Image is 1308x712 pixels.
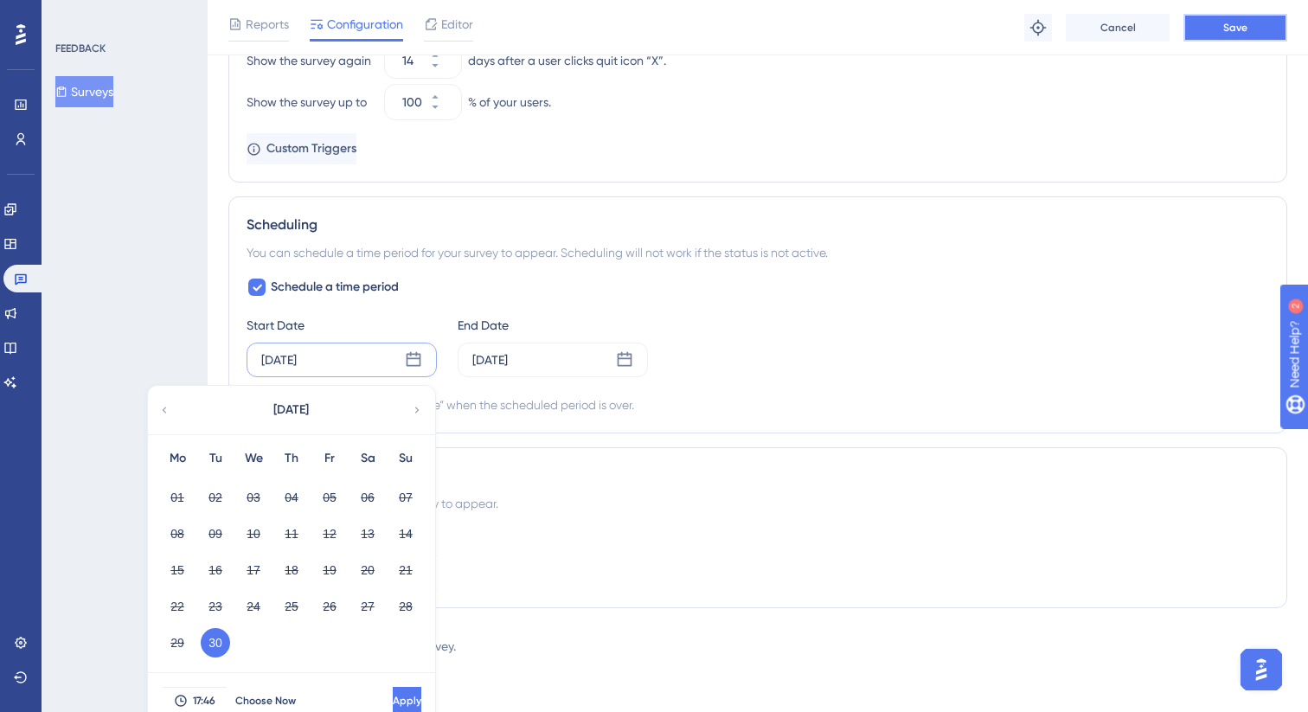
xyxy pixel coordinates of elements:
[353,483,382,512] button: 06
[193,694,215,708] span: 17:46
[391,483,420,512] button: 07
[277,519,306,548] button: 11
[391,555,420,585] button: 21
[273,400,309,420] span: [DATE]
[277,483,306,512] button: 04
[163,628,192,657] button: 29
[247,50,378,71] div: Show the survey again
[247,92,378,112] div: Show the survey up to
[204,393,377,427] button: [DATE]
[272,448,311,469] div: Th
[247,133,356,164] button: Custom Triggers
[393,694,421,708] span: Apply
[163,592,192,621] button: 22
[1100,21,1136,35] span: Cancel
[55,76,113,107] button: Surveys
[234,448,272,469] div: We
[278,394,634,415] div: Automatically set as “Inactive” when the scheduled period is over.
[247,528,1269,548] div: Container
[349,448,387,469] div: Sa
[247,465,1269,486] div: Advanced Settings
[1235,644,1287,696] iframe: UserGuiding AI Assistant Launcher
[201,592,230,621] button: 23
[277,592,306,621] button: 25
[353,555,382,585] button: 20
[247,315,437,336] div: Start Date
[391,519,420,548] button: 14
[247,242,1269,263] div: You can schedule a time period for your survey to appear. Scheduling will not work if the status ...
[441,14,473,35] span: Editor
[163,519,192,548] button: 08
[247,493,1269,514] div: Choose the container for the survey to appear.
[196,448,234,469] div: Tu
[353,592,382,621] button: 27
[468,92,551,112] div: % of your users.
[247,215,1269,235] div: Scheduling
[235,694,296,708] span: Choose Now
[239,592,268,621] button: 24
[271,277,399,298] span: Schedule a time period
[201,519,230,548] button: 09
[239,555,268,585] button: 17
[246,14,289,35] span: Reports
[311,448,349,469] div: Fr
[353,519,382,548] button: 13
[277,555,306,585] button: 18
[239,483,268,512] button: 03
[391,592,420,621] button: 28
[468,50,666,71] div: days after a user clicks quit icon “X”.
[261,350,297,370] div: [DATE]
[163,555,192,585] button: 15
[120,9,125,22] div: 2
[201,628,230,657] button: 30
[158,448,196,469] div: Mo
[315,555,344,585] button: 19
[315,519,344,548] button: 12
[239,519,268,548] button: 10
[387,448,425,469] div: Su
[201,555,230,585] button: 16
[266,138,356,159] span: Custom Triggers
[41,4,108,25] span: Need Help?
[55,42,106,55] div: FEEDBACK
[315,592,344,621] button: 26
[458,315,648,336] div: End Date
[1066,14,1170,42] button: Cancel
[201,483,230,512] button: 02
[1223,21,1247,35] span: Save
[1183,14,1287,42] button: Save
[163,483,192,512] button: 01
[315,483,344,512] button: 05
[327,14,403,35] span: Configuration
[472,350,508,370] div: [DATE]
